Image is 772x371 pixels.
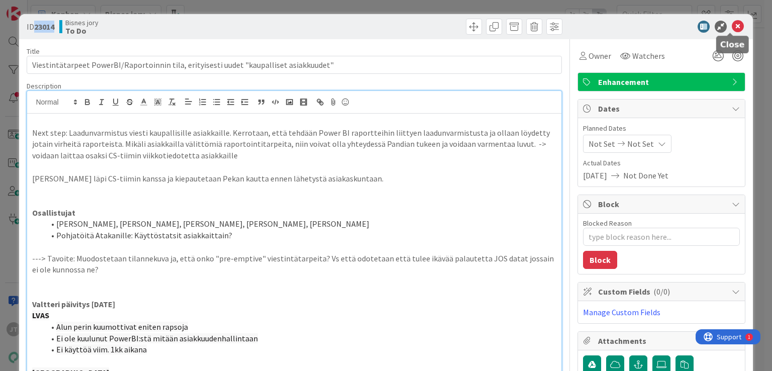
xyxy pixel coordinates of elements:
[720,40,745,49] h5: Close
[583,251,617,269] button: Block
[598,76,727,88] span: Enhancement
[32,299,115,309] strong: Valtteri päivitys [DATE]
[65,19,99,27] span: Bisnes jory
[583,307,660,317] a: Manage Custom Fields
[52,4,55,12] div: 1
[598,198,727,210] span: Block
[32,127,556,161] p: Next step: Laadunvarmistus viesti kaupallisille asiakkaille. Kerrotaan, että tehdään Power BI rap...
[27,81,61,90] span: Description
[32,310,49,320] strong: LVAS
[44,230,556,241] li: Pohjatöitä Atakanille: Käyttöstatsit asiakkaittain?
[623,169,668,181] span: Not Done Yet
[32,253,556,275] p: ---> Tavoite: Muodostetaan tilannekuva ja, että onko "pre-emptive" viestintätarpeita? Vs että odo...
[583,123,740,134] span: Planned Dates
[21,2,46,14] span: Support
[632,50,665,62] span: Watchers
[27,56,561,74] input: type card name here...
[65,27,99,35] b: To Do
[627,138,654,150] span: Not Set
[598,103,727,115] span: Dates
[598,335,727,347] span: Attachments
[27,47,40,56] label: Title
[598,286,727,298] span: Custom Fields
[583,219,632,228] label: Blocked Reason
[583,169,607,181] span: [DATE]
[32,173,556,184] p: [PERSON_NAME] läpi CS-tiimin kanssa ja kiepautetaan Pekan kautta ennen lähetystä asiakaskuntaan.
[589,138,615,150] span: Not Set
[56,333,258,343] span: Ei ole kuulunut PowerBI:stä mitään asiakkuudenhallintaan
[56,322,188,332] span: Alun perin kuumottivat eniten rapsoja
[653,287,670,297] span: ( 0/0 )
[589,50,611,62] span: Owner
[27,21,54,33] span: ID
[56,344,147,354] span: Ei käyttöä viim. 1kk aikana
[44,218,556,230] li: [PERSON_NAME], [PERSON_NAME], [PERSON_NAME], [PERSON_NAME], [PERSON_NAME]
[32,208,75,218] strong: Osallistujat
[583,158,740,168] span: Actual Dates
[34,22,54,32] b: 23014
